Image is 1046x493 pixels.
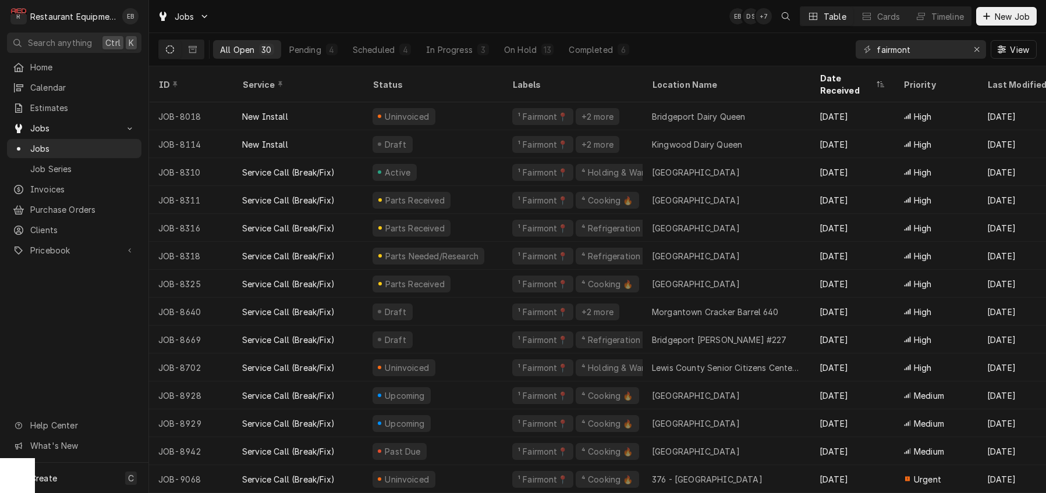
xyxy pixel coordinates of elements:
a: Go to Pricebook [7,241,141,260]
span: High [914,334,932,346]
div: Service Call (Break/Fix) [242,473,335,485]
div: Draft [383,138,408,151]
div: Service Call (Break/Fix) [242,278,335,290]
div: New Install [242,110,288,123]
div: Upcoming [384,390,427,402]
div: Completed [569,44,612,56]
div: Service Call (Break/Fix) [242,306,335,318]
div: [DATE] [810,270,894,298]
div: ⁴ Refrigeration ❄️ [580,250,654,262]
div: Service Call (Break/Fix) [242,166,335,178]
button: Open search [776,7,795,26]
div: Service Call (Break/Fix) [242,334,335,346]
div: Service [242,78,352,91]
div: ¹ Fairmont📍 [517,110,569,123]
span: Medium [914,417,944,430]
div: ¹ Fairmont📍 [517,194,569,206]
div: Active [383,166,412,178]
div: ¹ Fairmont📍 [517,334,569,346]
div: JOB-8114 [149,130,233,158]
div: [GEOGRAPHIC_DATA] [652,222,740,234]
div: ⁴ Refrigeration ❄️ [580,222,654,234]
div: [DATE] [810,130,894,158]
div: [GEOGRAPHIC_DATA] [652,250,740,262]
div: JOB-8316 [149,214,233,242]
div: ¹ Fairmont📍 [517,445,569,458]
div: Upcoming [384,417,427,430]
button: View [991,40,1037,59]
div: EB [122,8,139,24]
span: C [128,472,134,484]
div: [DATE] [810,409,894,437]
span: Ctrl [105,37,120,49]
a: Invoices [7,180,141,199]
span: Jobs [175,10,194,23]
div: New Install [242,138,288,151]
a: Calendar [7,78,141,97]
div: Service Call (Break/Fix) [242,390,335,402]
span: High [914,362,932,374]
div: Priority [903,78,966,91]
a: Clients [7,220,141,240]
div: EB [729,8,746,24]
div: Service Call (Break/Fix) [242,222,335,234]
div: 30 [261,44,271,56]
div: [DATE] [810,353,894,381]
div: Location Name [652,78,799,91]
div: +2 more [580,306,615,318]
div: Uninvoiced [384,473,431,485]
span: Job Series [30,163,136,175]
a: Go to What's New [7,436,141,455]
span: Urgent [914,473,941,485]
div: DS [743,8,759,24]
div: JOB-9068 [149,465,233,493]
div: Emily Bird's Avatar [122,8,139,24]
div: Derek Stewart's Avatar [743,8,759,24]
div: ⁴ Cooking 🔥 [580,390,634,402]
span: Jobs [30,142,136,155]
div: [GEOGRAPHIC_DATA] [652,194,740,206]
a: Jobs [7,139,141,158]
div: Parts Received [384,278,446,290]
span: Invoices [30,183,136,195]
div: Service Call (Break/Fix) [242,362,335,374]
div: Bridgeport Dairy Queen [652,110,746,123]
div: JOB-8325 [149,270,233,298]
div: [DATE] [810,158,894,186]
span: Medium [914,390,944,402]
span: High [914,250,932,262]
div: Service Call (Break/Fix) [242,250,335,262]
a: Go to Jobs [7,119,141,138]
div: ⁴ Cooking 🔥 [580,278,634,290]
span: K [129,37,134,49]
div: [GEOGRAPHIC_DATA] [652,278,740,290]
div: Timeline [931,10,964,23]
div: ¹ Fairmont📍 [517,166,569,178]
div: 376 - [GEOGRAPHIC_DATA] [652,473,763,485]
div: Table [824,10,846,23]
div: Uninvoiced [384,362,431,374]
div: ID [158,78,221,91]
div: ¹ Fairmont📍 [517,473,569,485]
div: +2 more [580,138,615,151]
span: High [914,110,932,123]
div: Uninvoiced [384,110,431,123]
div: [DATE] [810,381,894,409]
div: Emily Bird's Avatar [729,8,746,24]
span: High [914,278,932,290]
button: Erase input [967,40,986,59]
span: High [914,138,932,151]
span: Medium [914,445,944,458]
a: Job Series [7,159,141,178]
div: ⁴ Holding & Warming ♨️ [580,362,676,374]
div: ⁴ Cooking 🔥 [580,417,634,430]
span: High [914,306,932,318]
div: 3 [480,44,487,56]
span: High [914,222,932,234]
a: Purchase Orders [7,200,141,219]
div: ⁴ Cooking 🔥 [580,445,634,458]
div: Service Call (Break/Fix) [242,445,335,458]
div: Scheduled [353,44,395,56]
div: [GEOGRAPHIC_DATA] [652,390,740,402]
div: [GEOGRAPHIC_DATA] [652,417,740,430]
